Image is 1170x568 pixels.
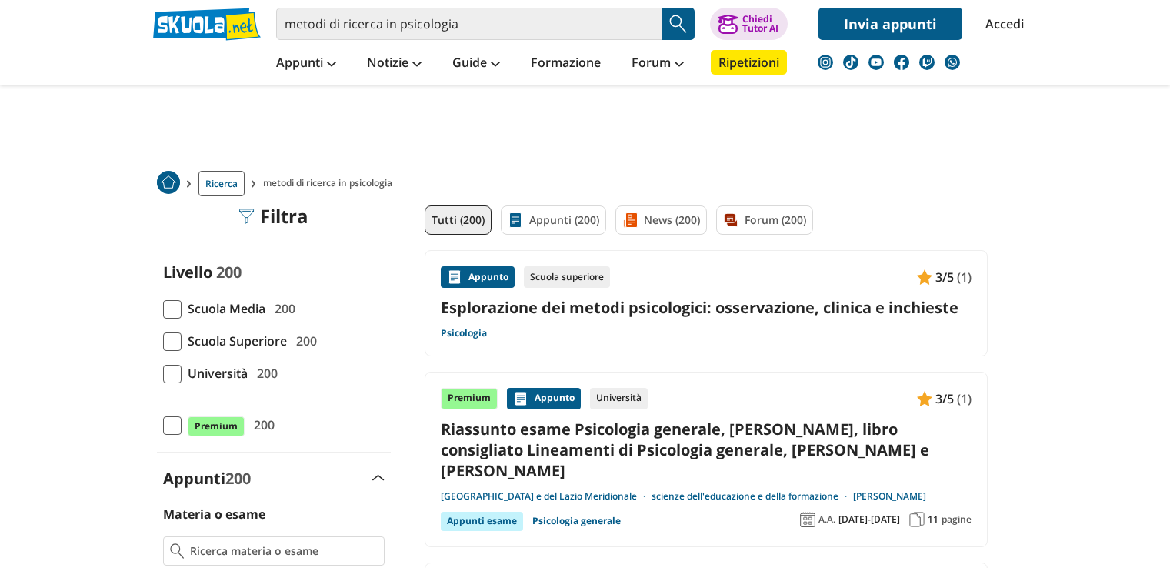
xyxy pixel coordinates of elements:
[448,50,504,78] a: Guide
[909,512,925,527] img: Pagine
[716,205,813,235] a: Forum (200)
[188,416,245,436] span: Premium
[238,209,254,224] img: Filtra filtri mobile
[508,212,523,228] img: Appunti filtro contenuto
[527,50,605,78] a: Formazione
[268,299,295,319] span: 200
[800,512,815,527] img: Anno accademico
[662,8,695,40] button: Search Button
[441,388,498,409] div: Premium
[441,490,652,503] a: [GEOGRAPHIC_DATA] e del Lazio Meridionale
[157,171,180,196] a: Home
[216,262,242,282] span: 200
[843,55,858,70] img: tiktok
[818,513,835,526] span: A.A.
[868,55,884,70] img: youtube
[251,363,278,383] span: 200
[372,475,385,481] img: Apri e chiudi sezione
[945,55,960,70] img: WhatsApp
[507,388,581,409] div: Appunto
[818,55,833,70] img: instagram
[157,171,180,194] img: Home
[590,388,648,409] div: Università
[248,415,275,435] span: 200
[182,363,248,383] span: Università
[501,205,606,235] a: Appunti (200)
[711,50,787,75] a: Ripetizioni
[163,262,212,282] label: Livello
[928,513,938,526] span: 11
[447,269,462,285] img: Appunti contenuto
[170,543,185,559] img: Ricerca materia o esame
[272,50,340,78] a: Appunti
[957,267,972,287] span: (1)
[238,205,308,227] div: Filtra
[425,205,492,235] a: Tutti (200)
[742,15,778,33] div: Chiedi Tutor AI
[163,506,265,523] label: Materia o esame
[894,55,909,70] img: facebook
[919,55,935,70] img: twitch
[628,50,688,78] a: Forum
[441,297,972,318] a: Esplorazione dei metodi psicologici: osservazione, clinica e inchieste
[182,331,287,351] span: Scuola Superiore
[710,8,788,40] button: ChiediTutor AI
[290,331,317,351] span: 200
[917,391,932,406] img: Appunti contenuto
[667,12,690,35] img: Cerca appunti, riassunti o versioni
[652,490,853,503] a: scienze dell'educazione e della formazione
[838,513,900,526] span: [DATE]-[DATE]
[723,212,738,228] img: Forum filtro contenuto
[441,419,972,482] a: Riassunto esame Psicologia generale, [PERSON_NAME], libro consigliato Lineamenti di Psicologia ge...
[935,389,954,409] span: 3/5
[263,171,398,196] span: metodi di ricerca in psicologia
[441,512,523,530] div: Appunti esame
[853,490,926,503] a: [PERSON_NAME]
[524,266,610,288] div: Scuola superiore
[182,299,265,319] span: Scuola Media
[917,269,932,285] img: Appunti contenuto
[198,171,245,196] a: Ricerca
[225,468,251,489] span: 200
[441,266,515,288] div: Appunto
[532,512,621,530] a: Psicologia generale
[985,8,1018,40] a: Accedi
[957,389,972,409] span: (1)
[935,267,954,287] span: 3/5
[818,8,962,40] a: Invia appunti
[942,513,972,526] span: pagine
[441,327,487,339] a: Psicologia
[513,391,528,406] img: Appunti contenuto
[190,543,377,559] input: Ricerca materia o esame
[276,8,662,40] input: Cerca appunti, riassunti o versioni
[163,468,251,489] label: Appunti
[615,205,707,235] a: News (200)
[363,50,425,78] a: Notizie
[622,212,638,228] img: News filtro contenuto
